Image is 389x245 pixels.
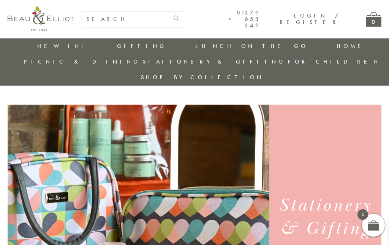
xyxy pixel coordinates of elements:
a: Login / Register [280,12,339,26]
a: Picnic & Dining [24,58,140,65]
a: 01279 653 249 [229,10,261,29]
a: 0 [366,12,381,27]
span: 0 [357,209,368,220]
a: Stationery & Gifting [143,58,285,65]
a: Gifting [117,42,166,50]
h1: Stationery & Gifting [275,194,376,240]
a: Shop by collection [141,73,264,81]
a: New in! [37,42,88,50]
a: Home [337,42,367,50]
input: SEARCH [82,11,169,27]
a: For Children [288,58,380,65]
img: logo [8,6,74,31]
a: Lunch On The Go [195,42,308,50]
